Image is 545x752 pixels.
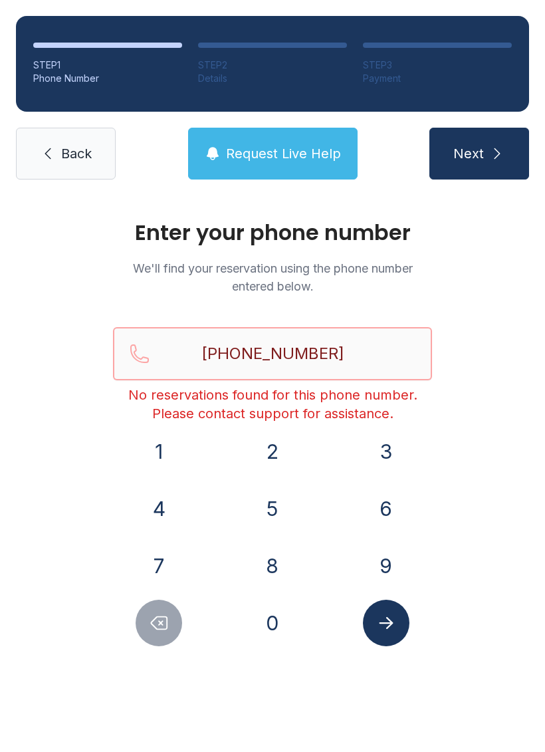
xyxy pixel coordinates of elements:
div: STEP 3 [363,59,512,72]
button: 3 [363,428,409,475]
span: Request Live Help [226,144,341,163]
h1: Enter your phone number [113,222,432,243]
span: Next [453,144,484,163]
button: 6 [363,485,409,532]
button: 0 [249,600,296,646]
button: 7 [136,543,182,589]
p: We'll find your reservation using the phone number entered below. [113,259,432,295]
button: 4 [136,485,182,532]
button: 1 [136,428,182,475]
button: Delete number [136,600,182,646]
button: 2 [249,428,296,475]
button: 5 [249,485,296,532]
div: No reservations found for this phone number. Please contact support for assistance. [113,386,432,423]
div: Payment [363,72,512,85]
button: 8 [249,543,296,589]
div: Details [198,72,347,85]
div: STEP 1 [33,59,182,72]
button: Submit lookup form [363,600,409,646]
input: Reservation phone number [113,327,432,380]
span: Back [61,144,92,163]
button: 9 [363,543,409,589]
div: Phone Number [33,72,182,85]
div: STEP 2 [198,59,347,72]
